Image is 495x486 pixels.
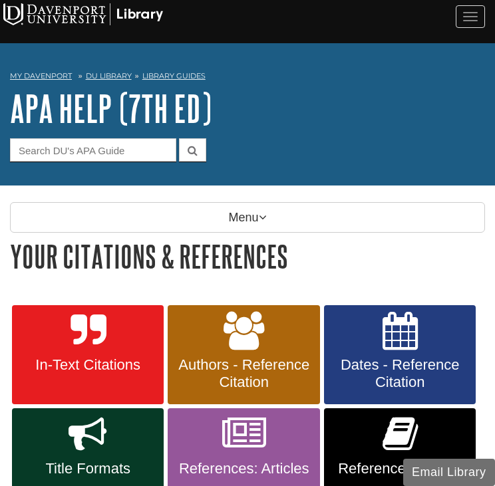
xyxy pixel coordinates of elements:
[10,88,212,129] a: APA Help (7th Ed)
[334,460,466,477] span: References: Books
[10,70,72,82] a: My Davenport
[3,3,163,25] img: Davenport University Logo
[10,239,485,273] h1: Your Citations & References
[403,459,495,486] button: Email Library
[168,305,319,405] a: Authors - Reference Citation
[22,460,154,477] span: Title Formats
[86,71,132,80] a: DU Library
[10,202,485,233] p: Menu
[178,460,309,477] span: References: Articles
[178,356,309,391] span: Authors - Reference Citation
[22,356,154,374] span: In-Text Citations
[10,138,176,162] input: Search DU's APA Guide
[142,71,206,80] a: Library Guides
[334,356,466,391] span: Dates - Reference Citation
[12,305,164,405] a: In-Text Citations
[324,305,476,405] a: Dates - Reference Citation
